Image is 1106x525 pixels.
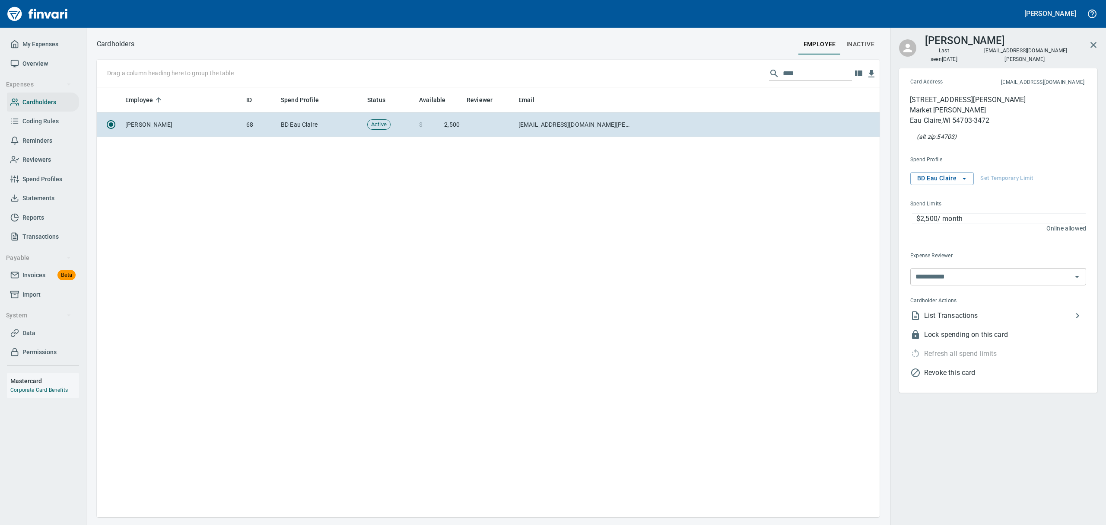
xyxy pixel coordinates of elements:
span: Reviewer [467,95,493,105]
span: Lock spending on this card [924,330,1086,340]
td: BD Eau Claire [277,112,364,137]
td: 68 [243,112,277,137]
span: Reports [22,212,44,223]
a: Reports [7,208,79,227]
span: Cardholders [22,97,56,108]
span: [EMAIL_ADDRESS][DOMAIN_NAME][PERSON_NAME] [983,47,1068,63]
button: Close cardholder [1083,35,1104,55]
span: Beta [57,270,76,280]
span: Employee [125,95,164,105]
span: Spend Profile [910,156,1014,164]
span: System [6,310,71,321]
span: Employee [125,95,153,105]
span: employee [804,39,836,50]
button: [PERSON_NAME] [1022,7,1078,20]
a: Data [7,323,79,343]
span: Reviewers [22,154,51,165]
button: System [3,307,75,323]
a: Cardholders [7,93,79,112]
p: At the pump (or any AVS check), this zip will also be accepted [917,132,957,141]
button: Open [1071,271,1083,283]
span: Status [367,95,397,105]
span: Inactive [846,39,874,50]
span: Spend Limits [910,200,1013,208]
span: Spend Profiles [22,174,62,185]
p: Cardholders [97,39,134,49]
span: Invoices [22,270,45,281]
span: Expenses [6,79,71,90]
span: My Expenses [22,39,58,50]
img: Finvari [5,3,70,24]
span: Available [419,95,445,105]
a: Corporate Card Benefits [10,387,68,393]
a: My Expenses [7,35,79,54]
p: Eau Claire , WI 54703-3472 [910,115,1026,126]
span: Permissions [22,347,57,358]
span: Revoke this card [924,368,1086,378]
button: Expenses [3,77,75,93]
span: Spend Profile [281,95,330,105]
p: [STREET_ADDRESS][PERSON_NAME] [910,95,1026,105]
h5: [PERSON_NAME] [1024,9,1076,18]
span: ID [246,95,252,105]
button: Download Table [865,67,878,80]
a: Coding Rules [7,112,79,131]
span: Reviewer [467,95,504,105]
span: Statements [22,193,54,204]
span: Transactions [22,231,59,242]
span: Cardholder Actions [910,297,1020,305]
p: Online allowed [903,224,1086,233]
span: 2,500 [444,120,460,129]
span: Expense Reviewer [910,252,1018,260]
a: Reminders [7,131,79,150]
span: Coding Rules [22,116,59,127]
span: Last seen [925,47,963,64]
button: Set Temporary Limit [978,172,1035,185]
span: Active [368,121,390,129]
span: List Transactions [924,311,1072,321]
p: Drag a column heading here to group the table [107,69,234,77]
h3: [PERSON_NAME] [925,32,1005,47]
span: Available [419,95,457,105]
span: Spend Profile [281,95,319,105]
a: Permissions [7,343,79,362]
span: Email [518,95,534,105]
span: $ [419,120,423,129]
span: ID [246,95,263,105]
span: This is the email address for cardholder receipts [972,78,1084,87]
h6: Mastercard [10,376,79,386]
button: BD Eau Claire [910,172,974,185]
span: BD Eau Claire [917,173,967,184]
span: Card Address [910,78,972,86]
time: [DATE] [942,56,957,62]
td: [EMAIL_ADDRESS][DOMAIN_NAME][PERSON_NAME] [515,112,636,137]
p: Market [PERSON_NAME] [910,105,1026,115]
a: Overview [7,54,79,74]
a: Spend Profiles [7,170,79,189]
span: Overview [22,58,48,69]
button: Payable [3,250,75,266]
a: Transactions [7,227,79,246]
a: Reviewers [7,150,79,170]
span: Payable [6,253,71,263]
a: InvoicesBeta [7,266,79,285]
span: Status [367,95,385,105]
span: Set Temporary Limit [980,173,1033,183]
p: $2,500 / month [916,214,1086,224]
a: Import [7,285,79,304]
td: [PERSON_NAME] [122,112,243,137]
span: Reminders [22,135,52,146]
button: Choose columns to display [852,67,865,80]
span: Import [22,289,41,300]
span: Email [518,95,546,105]
span: Data [22,328,35,339]
a: Statements [7,189,79,208]
nav: breadcrumb [97,39,134,49]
